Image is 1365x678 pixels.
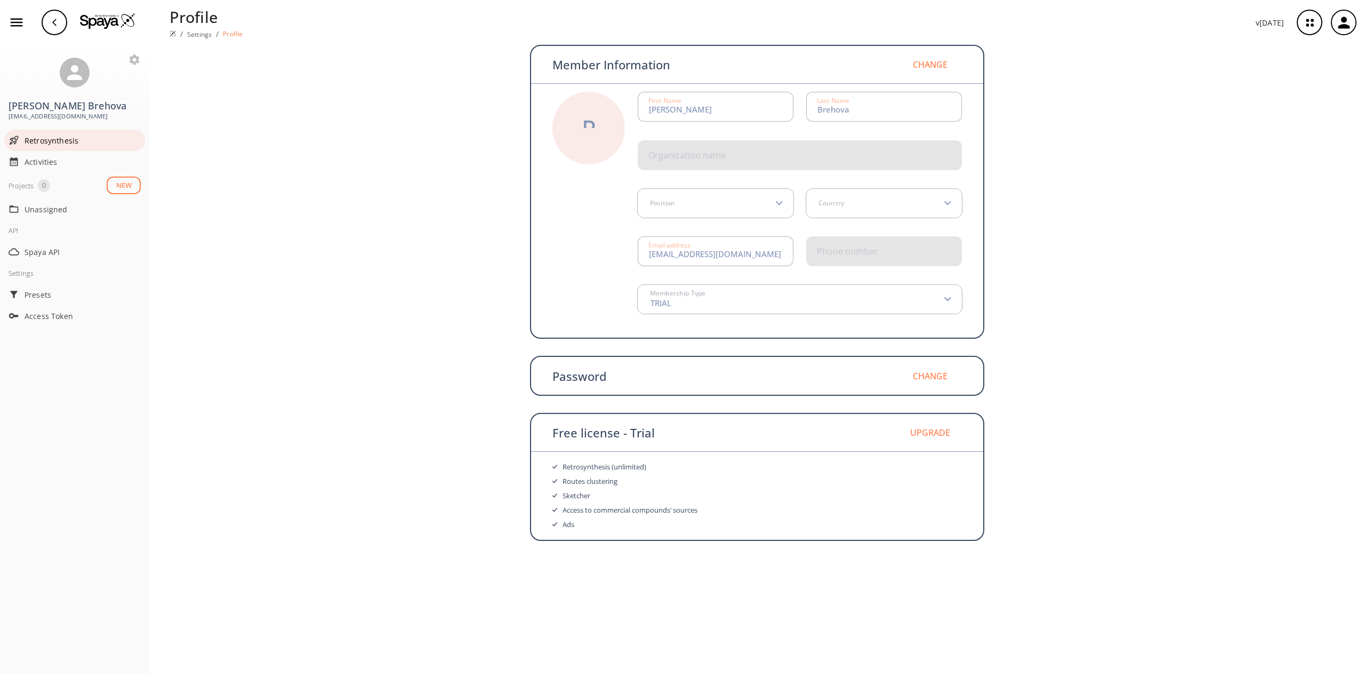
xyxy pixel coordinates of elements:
span: 0 [38,180,50,191]
p: Password [552,370,607,382]
img: Spaya logo [170,30,176,37]
img: Logo Spaya [80,13,135,29]
div: Phone number [817,247,878,256]
div: Presets [4,284,145,305]
li: / [216,28,219,39]
span: Activities [25,156,141,167]
div: Retrosynthesis [4,130,145,151]
div: First Name [648,98,681,104]
p: Profile [223,29,243,38]
div: Unassigned [4,198,145,220]
div: Email address [648,242,690,249]
div: Access to commercial compounds’ sources [563,503,697,517]
span: [EMAIL_ADDRESS][DOMAIN_NAME] [9,111,141,121]
div: Routes clustering [563,474,617,489]
img: Tick Icon [552,465,557,469]
img: Tick Icon [552,508,557,512]
p: Profile [170,5,243,28]
button: NEW [107,177,141,194]
div: Last Name [817,98,849,104]
h3: [PERSON_NAME] Brehova [9,100,141,111]
label: Position [647,200,675,206]
span: Retrosynthesis [25,135,141,146]
div: Projects [9,179,34,192]
label: Select image [562,128,615,139]
div: Activities [4,151,145,172]
div: Ads [563,517,574,532]
button: Change [898,52,962,77]
a: Settings [187,30,212,39]
span: Spaya API [25,246,141,258]
p: Free license - Trial [552,427,655,438]
p: v [DATE] [1256,17,1284,28]
li: / [180,28,183,39]
div: Sketcher [563,489,590,503]
div: Retrosynthesis (unlimited) [563,460,646,474]
img: Tick Icon [552,493,557,498]
img: Tick Icon [552,479,557,483]
button: Upgrade [898,420,962,445]
div: Access Token [4,305,145,326]
div: Organization name [648,151,726,159]
div: Spaya API [4,241,145,262]
label: Country [815,200,844,206]
span: Presets [25,289,141,300]
label: Membership Type [647,290,705,297]
div: P [582,116,596,140]
p: Member Information [552,59,670,70]
span: Unassigned [25,204,141,215]
img: Tick Icon [552,522,557,527]
span: Access Token [25,310,141,322]
button: Change [898,363,962,389]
